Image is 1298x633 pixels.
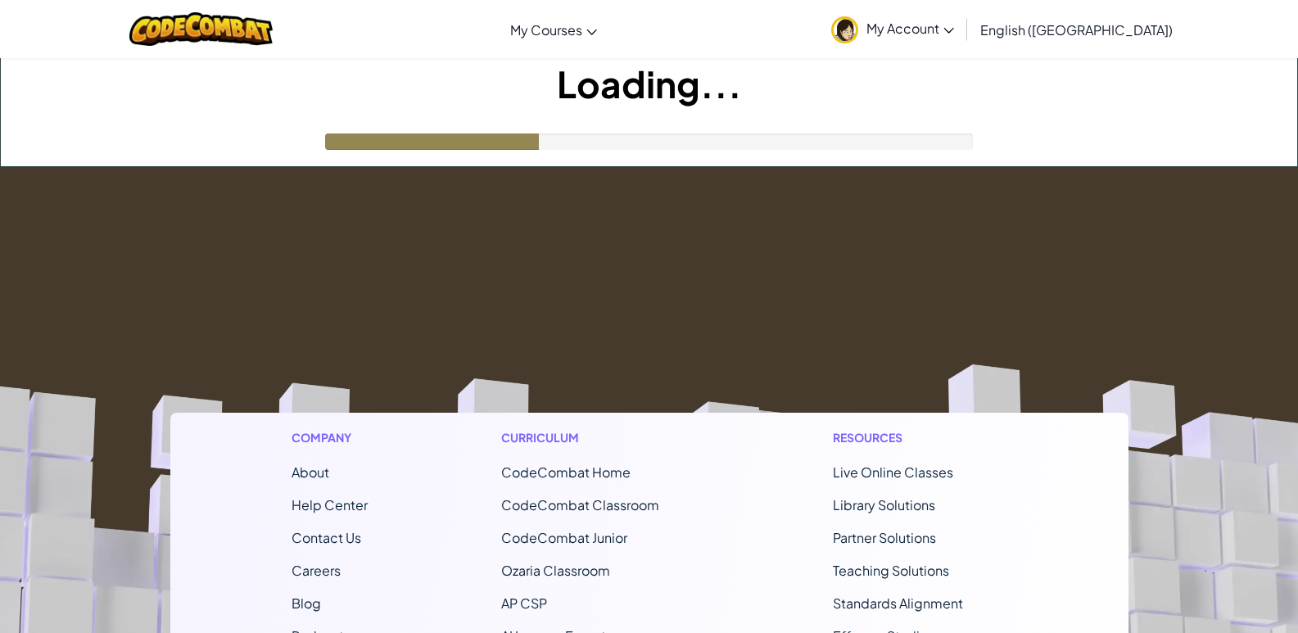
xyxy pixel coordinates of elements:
[510,21,582,38] span: My Courses
[292,562,341,579] a: Careers
[501,463,631,481] span: CodeCombat Home
[501,496,659,513] a: CodeCombat Classroom
[501,529,627,546] a: CodeCombat Junior
[129,12,273,46] img: CodeCombat logo
[980,21,1173,38] span: English ([GEOGRAPHIC_DATA])
[833,529,936,546] a: Partner Solutions
[292,595,321,612] a: Blog
[1,58,1297,109] h1: Loading...
[831,16,858,43] img: avatar
[292,429,368,446] h1: Company
[833,562,949,579] a: Teaching Solutions
[833,496,935,513] a: Library Solutions
[833,429,1007,446] h1: Resources
[292,496,368,513] a: Help Center
[502,7,605,52] a: My Courses
[292,463,329,481] a: About
[823,3,962,55] a: My Account
[501,562,610,579] a: Ozaria Classroom
[292,529,361,546] span: Contact Us
[866,20,954,37] span: My Account
[833,463,953,481] a: Live Online Classes
[501,429,699,446] h1: Curriculum
[833,595,963,612] a: Standards Alignment
[501,595,547,612] a: AP CSP
[972,7,1181,52] a: English ([GEOGRAPHIC_DATA])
